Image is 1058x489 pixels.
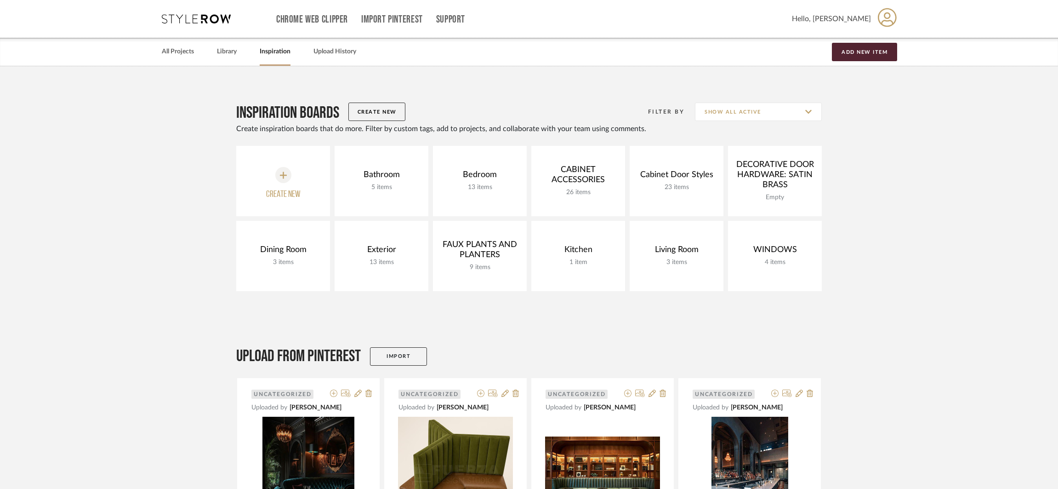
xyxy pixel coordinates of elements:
[258,257,309,267] div: 3 items
[260,46,290,58] a: Inspiration
[728,160,822,190] div: DECORATIVE DOOR HARDWARE: SATIN BRASS
[751,257,799,267] div: 4 items
[236,146,330,216] button: Create new
[792,13,871,24] span: Hello, [PERSON_NAME]
[546,390,608,399] div: Uncategorized
[162,46,194,58] a: All Projects
[365,245,398,255] div: Exterior
[751,245,799,255] div: WINDOWS
[236,221,330,291] a: Dining Room3 items
[461,182,499,192] div: 13 items
[433,262,527,272] div: 9 items
[398,390,461,399] div: Uncategorized
[365,257,398,267] div: 13 items
[531,187,625,197] div: 26 items
[630,146,723,216] a: Cabinet Door Styles23 items
[433,146,527,216] a: Bedroom13 items
[335,146,428,216] a: Bathroom5 items
[562,257,595,267] div: 1 item
[370,347,427,366] a: Import
[398,390,473,401] a: Uncategorized
[335,221,428,291] a: Exterior13 items
[461,170,499,180] div: Bedroom
[361,170,402,180] div: Bathroom
[562,245,595,255] div: Kitchen
[361,182,402,192] div: 5 items
[433,221,527,291] a: FAUX PLANTS AND PLANTERS9 items
[693,390,755,399] div: Uncategorized
[348,103,405,121] button: Create New
[638,182,716,192] div: 23 items
[728,192,822,202] div: Empty
[251,390,326,401] a: Uncategorized
[832,43,897,61] button: Add New Item
[433,240,527,260] div: FAUX PLANTS AND PLANTERS
[653,257,701,267] div: 3 items
[236,103,339,123] h2: Inspiration Boards
[531,221,625,291] a: Kitchen1 item
[630,221,723,291] a: Living Room3 items
[251,390,313,399] div: Uncategorized
[258,245,309,255] div: Dining Room
[266,188,301,201] div: Create new
[531,165,625,185] div: CABINET ACCESSORIES
[436,16,465,23] a: Support
[531,146,625,216] a: CABINET ACCESSORIES26 items
[217,46,237,58] a: Library
[653,245,701,255] div: Living Room
[236,123,822,134] div: Create inspiration boards that do more. Filter by custom tags, add to projects, and collaborate w...
[728,146,822,216] a: DECORATIVE DOOR HARDWARE: SATIN BRASSEmpty
[546,390,620,401] a: Uncategorized
[276,16,348,23] a: Chrome Web Clipper
[636,107,684,116] div: Filter By
[728,221,822,291] a: WINDOWS4 items
[638,170,716,180] div: Cabinet Door Styles
[361,16,423,23] a: Import Pinterest
[693,390,768,401] a: Uncategorized
[236,346,361,367] h2: Upload From Pinterest
[313,46,356,58] a: Upload History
